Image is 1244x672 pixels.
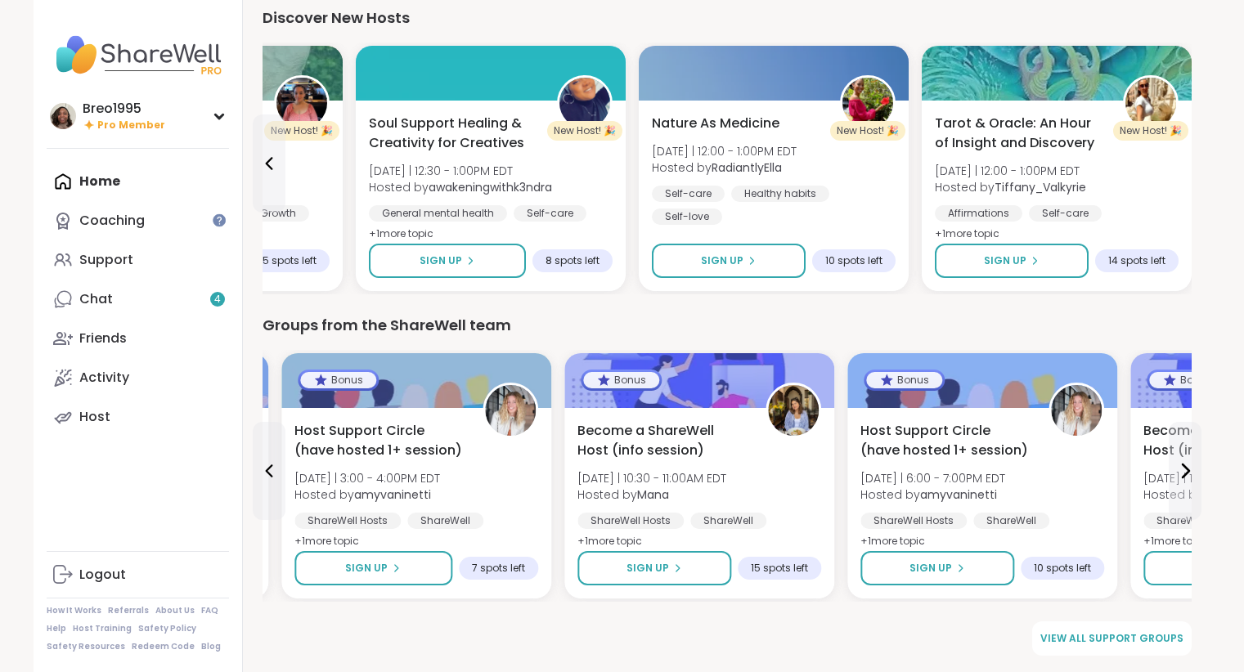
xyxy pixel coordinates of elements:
div: Friends [79,329,127,347]
a: Safety Policy [138,623,196,634]
div: ShareWell [690,513,766,529]
img: amyvaninetti [485,385,536,436]
img: amyvaninetti [1051,385,1102,436]
div: Self-care [652,186,725,202]
span: Host Support Circle (have hosted 1+ session) [860,421,1031,460]
span: Sign Up [984,253,1026,268]
span: Pro Member [97,119,165,132]
div: Coaching [79,212,145,230]
div: Healthy habits [731,186,829,202]
span: 10 spots left [1034,562,1091,575]
div: New Host! 🎉 [830,121,905,141]
a: About Us [155,605,195,616]
div: Growth [247,205,309,222]
b: awakeningwithk3ndra [429,179,552,195]
a: Host Training [73,623,132,634]
img: Tiffany_Valkyrie [1125,78,1176,128]
button: Sign Up [294,551,452,585]
span: [DATE] | 6:00 - 7:00PM EDT [860,470,1005,486]
a: Blog [201,641,221,652]
span: 8 spots left [546,254,600,267]
span: Hosted by [652,159,797,176]
div: ShareWell Hosts [577,513,684,529]
div: Self-love [652,208,722,225]
a: Logout [47,555,229,594]
span: 15 spots left [259,254,317,267]
div: Self-care [1029,205,1102,222]
a: Support [47,240,229,280]
span: Hosted by [577,486,726,503]
a: FAQ [201,605,218,616]
span: Become a ShareWell Host (info session) [577,421,748,460]
span: Tarot & Oracle: An Hour of Insight and Discovery [935,114,1105,153]
div: ShareWell [407,513,483,529]
span: 14 spots left [1108,254,1165,267]
div: General mental health [369,205,507,222]
a: Activity [47,358,229,397]
a: How It Works [47,605,101,616]
button: Sign Up [577,551,731,585]
div: Bonus [300,372,376,388]
img: Mana [768,385,819,436]
span: Nature As Medicine [652,114,779,133]
b: amyvaninetti [354,486,431,503]
div: Bonus [866,372,942,388]
span: 7 spots left [472,562,525,575]
button: Sign Up [860,551,1014,585]
div: ShareWell Hosts [294,513,401,529]
div: Affirmations [935,205,1022,222]
div: Self-care [514,205,586,222]
div: Groups from the ShareWell team [263,314,1192,337]
div: Bonus [583,372,659,388]
span: [DATE] | 12:30 - 1:00PM EDT [369,163,552,179]
button: Sign Up [369,244,526,278]
span: Hosted by [369,179,552,195]
span: [DATE] | 3:00 - 4:00PM EDT [294,470,440,486]
div: ShareWell Hosts [860,513,967,529]
span: Sign Up [345,561,388,576]
div: Bonus [1149,372,1225,388]
a: Chat4 [47,280,229,319]
div: New Host! 🎉 [547,121,622,141]
div: Host [79,408,110,426]
img: RadiantlyElla [842,78,893,128]
button: Sign Up [652,244,806,278]
span: [DATE] | 12:00 - 1:00PM EDT [935,163,1086,179]
span: Sign Up [701,253,743,268]
b: RadiantlyElla [712,159,782,176]
a: View all support groups [1032,621,1192,656]
img: awakeningwithk3ndra [559,78,610,128]
div: Breo1995 [83,100,165,118]
span: Hosted by [294,486,440,503]
a: Help [47,623,66,634]
a: Host [47,397,229,437]
span: Sign Up [626,561,669,576]
div: New Host! 🎉 [1113,121,1188,141]
div: Logout [79,566,126,584]
div: Chat [79,290,113,308]
span: Hosted by [935,179,1086,195]
span: 10 spots left [825,254,882,267]
div: Support [79,251,133,269]
span: Host Support Circle (have hosted 1+ session) [294,421,465,460]
span: Soul Support Healing & Creativity for Creatives [369,114,539,153]
span: View all support groups [1040,631,1183,646]
span: Sign Up [420,253,462,268]
b: Tiffany_Valkyrie [995,179,1086,195]
div: Discover New Hosts [263,7,1192,29]
div: Activity [79,369,129,387]
div: ShareWell [973,513,1049,529]
a: Redeem Code [132,641,195,652]
span: Sign Up [909,561,952,576]
b: amyvaninetti [920,486,997,503]
img: ShareWell Nav Logo [47,26,229,83]
img: Breo1995 [50,103,76,129]
div: New Host! 🎉 [264,121,339,141]
a: Safety Resources [47,641,125,652]
button: Sign Up [935,244,1089,278]
span: 15 spots left [751,562,808,575]
span: Hosted by [860,486,1005,503]
a: Coaching [47,201,229,240]
img: Msyavi [276,78,327,128]
span: 4 [214,293,221,307]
